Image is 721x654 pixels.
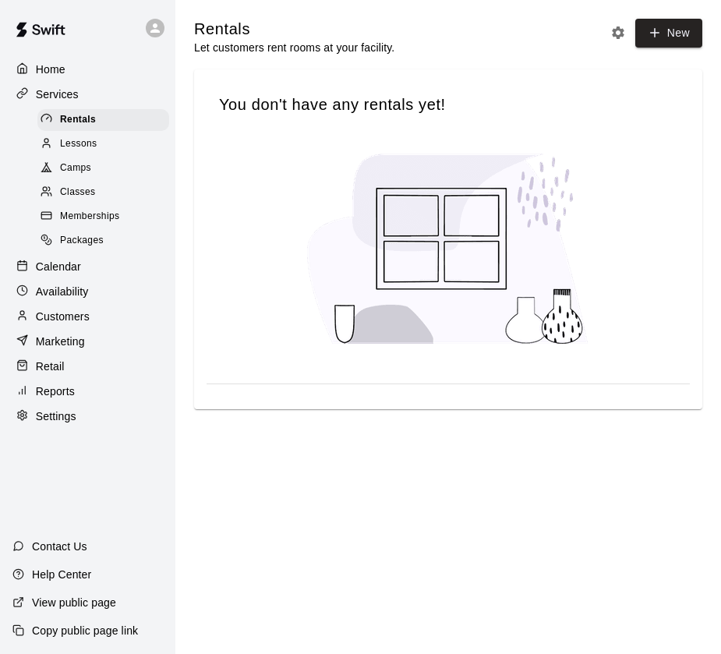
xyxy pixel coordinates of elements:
[194,19,394,40] h5: Rentals
[36,259,81,274] p: Calendar
[37,132,175,156] a: Lessons
[37,108,175,132] a: Rentals
[12,330,163,353] a: Marketing
[36,87,79,102] p: Services
[219,94,677,115] span: You don't have any rentals yet!
[60,209,119,224] span: Memberships
[36,334,85,349] p: Marketing
[606,21,630,44] button: Rental settings
[12,305,163,328] a: Customers
[60,161,91,176] span: Camps
[292,140,604,359] img: No services created
[37,157,169,179] div: Camps
[32,623,138,638] p: Copy public page link
[32,595,116,610] p: View public page
[60,136,97,152] span: Lessons
[60,185,95,200] span: Classes
[194,40,394,55] p: Let customers rent rooms at your facility.
[37,182,169,203] div: Classes
[36,384,75,399] p: Reports
[36,309,90,324] p: Customers
[12,380,163,403] a: Reports
[37,109,169,131] div: Rentals
[12,355,163,378] a: Retail
[12,58,163,81] a: Home
[37,230,169,252] div: Packages
[36,408,76,424] p: Settings
[12,405,163,428] a: Settings
[635,19,702,48] a: New
[37,157,175,181] a: Camps
[36,284,89,299] p: Availability
[12,255,163,278] a: Calendar
[36,359,65,374] p: Retail
[37,206,169,228] div: Memberships
[60,233,104,249] span: Packages
[37,205,175,229] a: Memberships
[37,133,169,155] div: Lessons
[12,83,163,106] a: Services
[32,567,91,582] p: Help Center
[37,181,175,205] a: Classes
[32,539,87,554] p: Contact Us
[60,112,96,128] span: Rentals
[37,229,175,253] a: Packages
[12,280,163,303] a: Availability
[36,62,65,77] p: Home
